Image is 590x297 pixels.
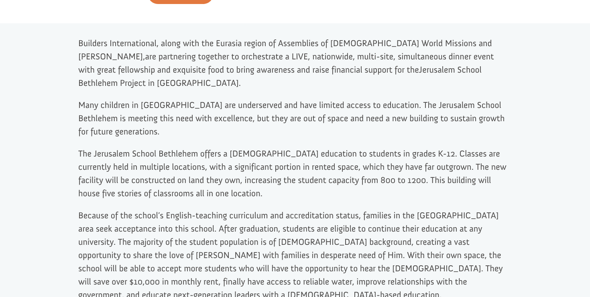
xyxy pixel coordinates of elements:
[59,17,65,23] img: emoji grinningFace
[22,32,82,38] span: Tulsa , [GEOGRAPHIC_DATA]
[78,51,494,75] span: are partnering together to orchestrate a LIVE, nationwide, multi-site, simultaneous dinner event ...
[14,32,20,38] img: US.png
[14,25,110,31] div: to
[78,148,507,199] span: The Jerusalem School Bethlehem offers a [DEMOGRAPHIC_DATA] education to students in grades K-12. ...
[78,100,505,137] span: Many children in [GEOGRAPHIC_DATA] are underserved and have limited access to education. The Jeru...
[19,24,68,31] strong: Builders International
[78,64,482,88] span: Jerusalem School Bethlehem Project in [GEOGRAPHIC_DATA].
[14,8,110,24] div: [PERSON_NAME] &Faith G. donated $100
[78,38,492,62] span: Builders International, along with the Eurasia region of Assemblies of [DEMOGRAPHIC_DATA] World M...
[114,16,149,31] button: Donate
